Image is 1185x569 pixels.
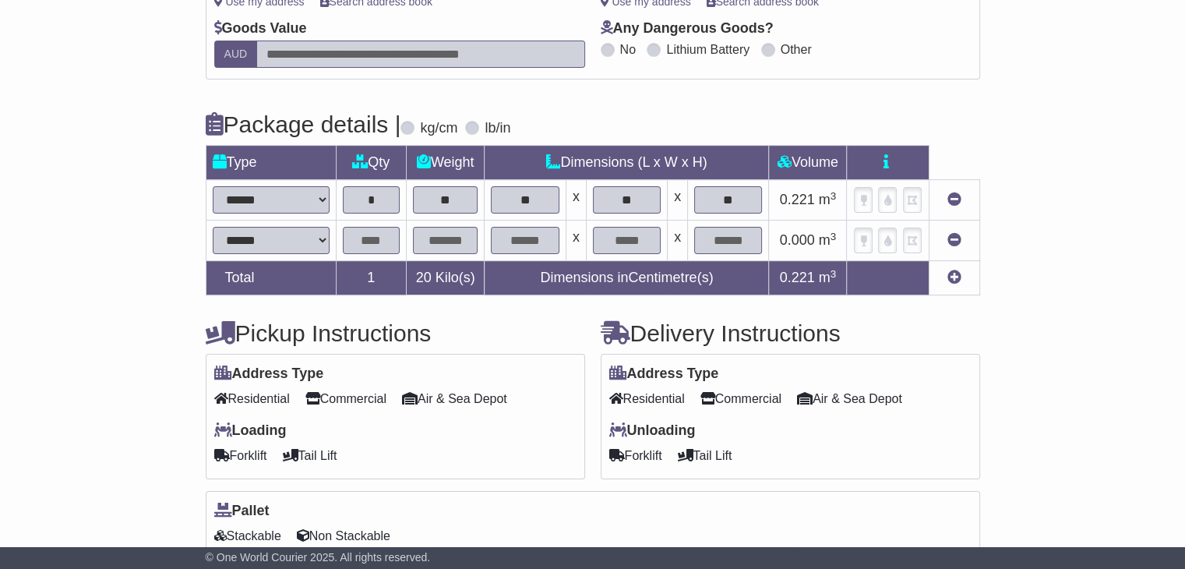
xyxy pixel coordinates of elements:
[819,270,837,285] span: m
[819,232,837,248] span: m
[206,146,336,180] td: Type
[780,232,815,248] span: 0.000
[831,268,837,280] sup: 3
[416,270,432,285] span: 20
[214,422,287,440] label: Loading
[485,120,510,137] label: lb/in
[668,180,688,221] td: x
[609,387,685,411] span: Residential
[214,524,281,548] span: Stackable
[206,261,336,295] td: Total
[781,42,812,57] label: Other
[402,387,507,411] span: Air & Sea Depot
[780,192,815,207] span: 0.221
[678,444,732,468] span: Tail Lift
[609,366,719,383] label: Address Type
[336,261,406,295] td: 1
[769,146,847,180] td: Volume
[485,261,769,295] td: Dimensions in Centimetre(s)
[666,42,749,57] label: Lithium Battery
[485,146,769,180] td: Dimensions (L x W x H)
[601,320,980,346] h4: Delivery Instructions
[406,261,485,295] td: Kilo(s)
[297,524,390,548] span: Non Stackable
[214,366,324,383] label: Address Type
[947,270,961,285] a: Add new item
[797,387,902,411] span: Air & Sea Depot
[831,231,837,242] sup: 3
[947,192,961,207] a: Remove this item
[700,387,781,411] span: Commercial
[831,190,837,202] sup: 3
[947,232,961,248] a: Remove this item
[206,320,585,346] h4: Pickup Instructions
[305,387,386,411] span: Commercial
[620,42,636,57] label: No
[668,221,688,261] td: x
[214,41,258,68] label: AUD
[566,221,586,261] td: x
[601,20,774,37] label: Any Dangerous Goods?
[566,180,586,221] td: x
[214,387,290,411] span: Residential
[214,20,307,37] label: Goods Value
[336,146,406,180] td: Qty
[214,444,267,468] span: Forklift
[819,192,837,207] span: m
[206,551,431,564] span: © One World Courier 2025. All rights reserved.
[283,444,337,468] span: Tail Lift
[780,270,815,285] span: 0.221
[214,503,270,520] label: Pallet
[609,444,662,468] span: Forklift
[609,422,696,440] label: Unloading
[420,120,457,137] label: kg/cm
[406,146,485,180] td: Weight
[206,111,401,137] h4: Package details |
